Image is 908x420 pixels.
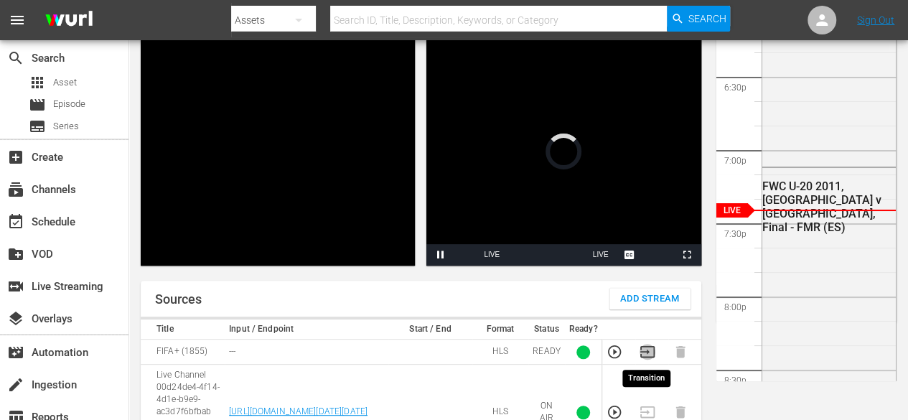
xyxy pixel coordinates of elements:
[7,213,24,230] span: Schedule
[7,376,24,393] span: Ingestion
[472,340,528,365] td: HLS
[29,118,46,135] span: Series
[53,75,77,90] span: Asset
[609,288,691,309] button: Add Stream
[857,14,894,26] a: Sign Out
[644,244,673,266] button: Picture-in-Picture
[7,181,24,198] span: Channels
[53,119,79,134] span: Series
[141,319,225,340] th: Title
[7,310,24,327] span: Overlays
[7,149,24,166] span: Create
[7,246,24,263] span: VOD
[29,74,46,91] span: Asset
[9,11,26,29] span: menu
[141,340,225,365] td: FIFA+ (1855)
[607,404,622,420] button: Preview Stream
[762,179,893,234] div: FWC U-20 2011, [GEOGRAPHIC_DATA] v [GEOGRAPHIC_DATA], Final - FMR (ES)
[565,319,602,340] th: Ready?
[7,344,24,361] span: Automation
[7,278,24,295] span: Live Streaming
[7,50,24,67] span: Search
[141,37,415,266] div: Video Player
[229,406,368,416] a: [URL][DOMAIN_NAME][DATE][DATE]
[426,37,701,266] div: Video Player
[225,340,388,365] td: ---
[388,319,472,340] th: Start / End
[29,96,46,113] span: Episode
[667,6,730,32] button: Search
[426,244,455,266] button: Pause
[586,244,615,266] button: Seek to live, currently playing live
[607,344,622,360] button: Preview Stream
[225,319,388,340] th: Input / Endpoint
[615,244,644,266] button: Captions
[484,244,500,266] div: LIVE
[593,251,609,258] span: LIVE
[528,319,565,340] th: Status
[53,97,85,111] span: Episode
[620,291,680,307] span: Add Stream
[34,4,103,37] img: ans4CAIJ8jUAAAAAAAAAAAAAAAAAAAAAAAAgQb4GAAAAAAAAAAAAAAAAAAAAAAAAJMjXAAAAAAAAAAAAAAAAAAAAAAAAgAT5G...
[528,340,565,365] td: READY
[155,292,202,307] h1: Sources
[472,319,528,340] th: Format
[673,244,701,266] button: Fullscreen
[688,6,726,32] span: Search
